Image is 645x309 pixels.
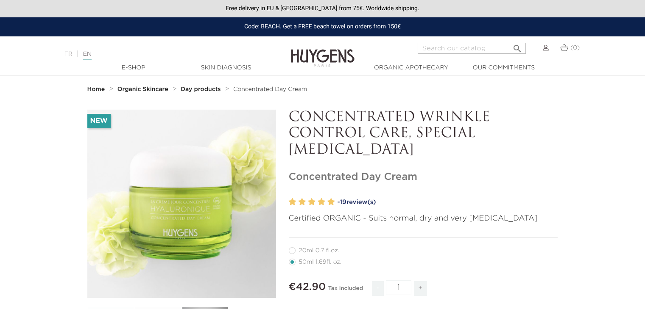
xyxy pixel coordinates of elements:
strong: Home [87,86,105,92]
span: €42.90 [289,282,326,292]
span: + [414,281,427,296]
div: | [60,49,262,59]
a: EN [83,51,92,60]
a: Organic Apothecary [369,63,454,72]
span: - [372,281,384,296]
button:  [510,40,525,52]
a: Our commitments [461,63,546,72]
label: 4 [318,196,325,208]
h1: Concentrated Day Cream [289,171,558,183]
span: 19 [340,199,346,205]
li: New [87,114,111,128]
p: CONCENTRATED WRINKLE CONTROL CARE, SPECIAL [MEDICAL_DATA] [289,110,558,158]
strong: Day products [181,86,221,92]
p: Certified ORGANIC - Suits normal, dry and very [MEDICAL_DATA] [289,213,558,224]
strong: Organic Skincare [117,86,168,92]
a: FR [64,51,73,57]
i:  [512,41,522,51]
label: 3 [308,196,316,208]
label: 50ml 1.69fl. oz. [289,259,352,265]
a: Concentrated Day Cream [233,86,307,93]
label: 2 [298,196,306,208]
div: Tax included [328,279,363,302]
a: Day products [181,86,223,93]
a: E-Shop [91,63,176,72]
a: -19review(s) [338,196,558,209]
a: Skin Diagnosis [184,63,268,72]
span: (0) [570,45,580,51]
input: Search [418,43,526,54]
label: 1 [289,196,296,208]
a: Organic Skincare [117,86,170,93]
img: Huygens [291,36,355,68]
label: 5 [327,196,335,208]
input: Quantity [386,280,411,295]
label: 20ml 0.7 fl.oz. [289,247,349,254]
a: Home [87,86,107,93]
span: Concentrated Day Cream [233,86,307,92]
